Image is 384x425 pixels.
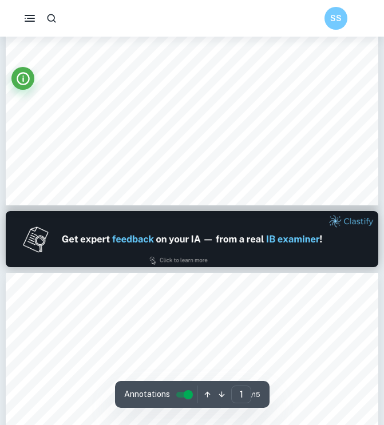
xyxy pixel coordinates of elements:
[11,67,34,90] button: Info
[330,12,343,25] h6: SS
[6,211,378,267] img: Ad
[324,7,347,30] button: SS
[251,390,260,400] span: / 15
[124,388,170,400] span: Annotations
